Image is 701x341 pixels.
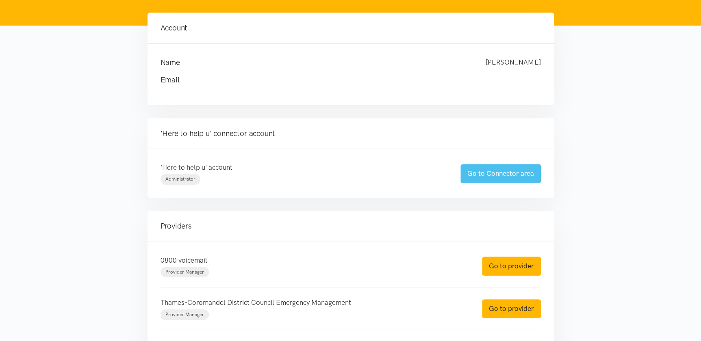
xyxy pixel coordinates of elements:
span: Provider Manager [165,269,204,275]
h4: Email [161,74,525,86]
p: Thames-Coromandel District Council Emergency Management [161,297,466,308]
p: 0800 voicemail [161,255,466,266]
span: Provider Manager [165,312,204,317]
div: [PERSON_NAME] [477,57,549,68]
h4: Providers [161,220,541,232]
h4: Account [161,22,541,34]
span: Administrator [165,176,195,182]
a: Go to provider [482,299,541,318]
h4: Name [161,57,469,68]
h4: 'Here to help u' connector account [161,128,541,139]
p: 'Here to help u' account [161,162,444,173]
a: Go to provider [482,257,541,276]
a: Go to Connector area [460,164,541,183]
